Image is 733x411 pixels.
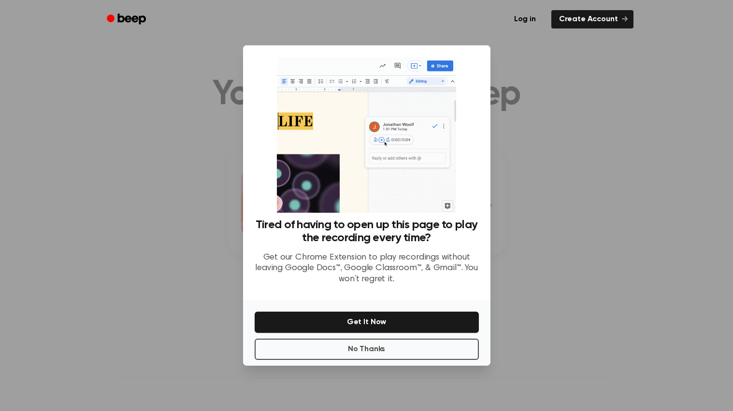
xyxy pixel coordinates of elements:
[551,10,633,28] a: Create Account
[255,339,479,360] button: No Thanks
[504,8,546,30] a: Log in
[255,219,479,245] h3: Tired of having to open up this page to play the recording every time?
[255,252,479,285] p: Get our Chrome Extension to play recordings without leaving Google Docs™, Google Classroom™, & Gm...
[100,10,155,29] a: Beep
[277,57,456,213] img: Beep extension in action
[255,312,479,333] button: Get It Now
